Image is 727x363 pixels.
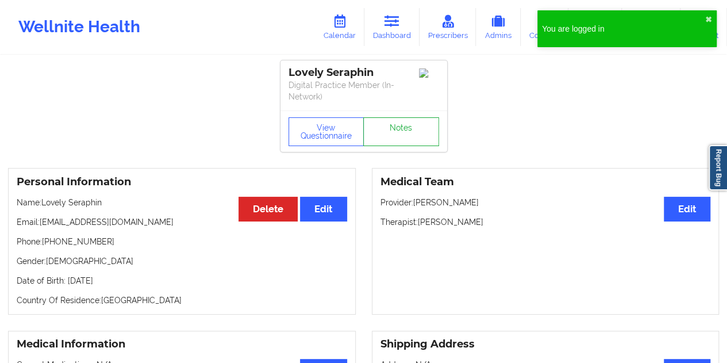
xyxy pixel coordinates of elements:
[664,197,710,221] button: Edit
[419,68,439,78] img: Image%2Fplaceholer-image.png
[380,175,711,189] h3: Medical Team
[542,23,705,35] div: You are logged in
[17,255,347,267] p: Gender: [DEMOGRAPHIC_DATA]
[239,197,298,221] button: Delete
[300,197,347,221] button: Edit
[17,216,347,228] p: Email: [EMAIL_ADDRESS][DOMAIN_NAME]
[380,216,711,228] p: Therapist: [PERSON_NAME]
[289,79,439,102] p: Digital Practice Member (In-Network)
[17,197,347,208] p: Name: Lovely Seraphin
[289,66,439,79] div: Lovely Seraphin
[476,8,521,46] a: Admins
[17,275,347,286] p: Date of Birth: [DATE]
[17,338,347,351] h3: Medical Information
[363,117,439,146] a: Notes
[380,338,711,351] h3: Shipping Address
[709,145,727,190] a: Report Bug
[521,8,568,46] a: Coaches
[17,295,347,306] p: Country Of Residence: [GEOGRAPHIC_DATA]
[705,15,712,24] button: close
[315,8,364,46] a: Calendar
[17,175,347,189] h3: Personal Information
[17,236,347,247] p: Phone: [PHONE_NUMBER]
[380,197,711,208] p: Provider: [PERSON_NAME]
[420,8,476,46] a: Prescribers
[289,117,364,146] button: View Questionnaire
[364,8,420,46] a: Dashboard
